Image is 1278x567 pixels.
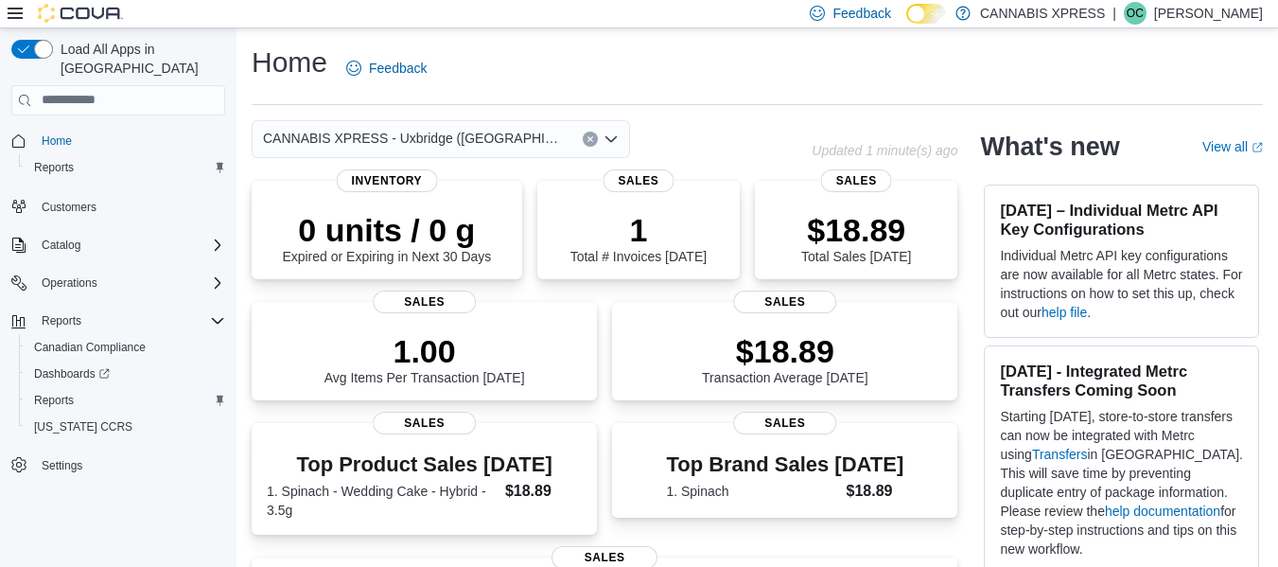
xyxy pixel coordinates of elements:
span: Dashboards [34,366,110,381]
span: Dark Mode [906,24,907,25]
span: Reports [34,160,74,175]
p: CANNABIS XPRESS [980,2,1105,25]
span: Customers [42,200,96,215]
p: Starting [DATE], store-to-store transfers can now be integrated with Metrc using in [GEOGRAPHIC_D... [1000,407,1243,558]
span: Sales [373,291,477,313]
span: Load All Apps in [GEOGRAPHIC_DATA] [53,40,225,78]
span: CANNABIS XPRESS - Uxbridge ([GEOGRAPHIC_DATA]) [263,127,564,150]
svg: External link [1252,142,1263,153]
nav: Complex example [11,119,225,528]
a: Canadian Compliance [26,336,153,359]
p: 1 [570,211,707,249]
span: Home [34,129,225,152]
span: Sales [733,412,837,434]
span: Home [42,133,72,149]
span: Feedback [832,4,890,23]
p: $18.89 [801,211,911,249]
h1: Home [252,44,327,81]
span: Customers [34,194,225,218]
span: OC [1127,2,1144,25]
span: Canadian Compliance [34,340,146,355]
button: Home [4,127,233,154]
a: Reports [26,389,81,412]
a: Feedback [339,49,434,87]
div: Transaction Average [DATE] [702,332,868,385]
p: 0 units / 0 g [282,211,491,249]
a: Dashboards [26,363,117,385]
a: Reports [26,156,81,179]
p: [PERSON_NAME] [1154,2,1263,25]
button: Open list of options [604,132,619,147]
button: Operations [4,270,233,296]
button: Catalog [34,234,88,257]
span: [US_STATE] CCRS [34,419,132,434]
button: Canadian Compliance [19,334,233,361]
button: Reports [19,387,233,414]
a: Transfers [1032,447,1088,462]
button: Operations [34,272,105,294]
h3: Top Product Sales [DATE] [267,453,582,476]
span: Reports [34,393,74,408]
span: Canadian Compliance [26,336,225,359]
span: Operations [42,275,97,291]
span: Sales [603,169,674,192]
a: Customers [34,196,104,219]
span: Settings [34,453,225,477]
a: View allExternal link [1202,139,1263,154]
h3: [DATE] – Individual Metrc API Key Configurations [1000,201,1243,239]
dd: $18.89 [847,480,904,503]
div: Expired or Expiring in Next 30 Days [282,211,491,264]
button: Settings [4,452,233,479]
button: Catalog [4,232,233,258]
div: Total Sales [DATE] [801,211,911,264]
dt: 1. Spinach - Wedding Cake - Hybrid - 3.5g [267,482,498,520]
button: Reports [19,154,233,181]
span: Catalog [42,238,80,253]
span: Operations [34,272,225,294]
button: Customers [4,192,233,220]
div: Total # Invoices [DATE] [570,211,707,264]
input: Dark Mode [906,4,946,24]
dt: 1. Spinach [666,482,838,501]
span: Settings [42,458,82,473]
p: 1.00 [324,332,525,370]
span: Sales [821,169,892,192]
button: Reports [34,310,89,332]
div: Avg Items Per Transaction [DATE] [324,332,525,385]
span: Dashboards [26,363,225,385]
img: Cova [38,4,123,23]
h3: [DATE] - Integrated Metrc Transfers Coming Soon [1000,362,1243,399]
button: Reports [4,308,233,334]
a: Home [34,130,79,152]
p: Updated 1 minute(s) ago [812,143,957,158]
span: Reports [26,389,225,412]
a: Settings [34,454,90,477]
span: Sales [733,291,837,313]
span: Sales [373,412,477,434]
h2: What's new [980,132,1119,162]
span: Reports [34,310,225,332]
p: Individual Metrc API key configurations are now available for all Metrc states. For instructions ... [1000,246,1243,322]
dd: $18.89 [505,480,582,503]
p: $18.89 [702,332,868,370]
span: Catalog [34,234,225,257]
a: help file [1042,305,1087,320]
a: help documentation [1105,504,1220,519]
span: Reports [26,156,225,179]
h3: Top Brand Sales [DATE] [666,453,903,476]
span: Feedback [369,59,427,78]
div: Owen Cross [1124,2,1147,25]
a: Dashboards [19,361,233,387]
button: [US_STATE] CCRS [19,414,233,440]
span: Inventory [337,169,438,192]
span: Washington CCRS [26,416,225,438]
button: Clear input [583,132,598,147]
span: Reports [42,313,81,328]
a: [US_STATE] CCRS [26,416,140,438]
p: | [1112,2,1116,25]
